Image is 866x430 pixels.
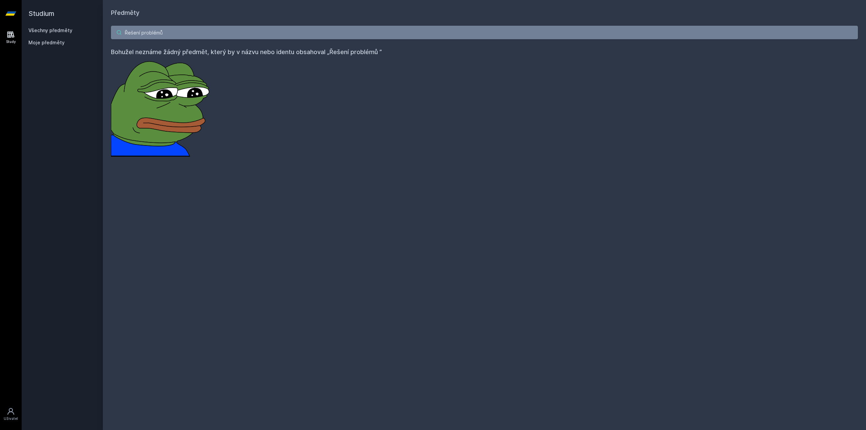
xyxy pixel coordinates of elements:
a: Všechny předměty [28,27,72,33]
span: Moje předměty [28,39,65,46]
input: Název nebo ident předmětu… [111,26,858,39]
h4: Bohužel neznáme žádný předmět, který by v názvu nebo identu obsahoval „Řešení problémů ” [111,47,858,57]
div: Uživatel [4,416,18,421]
a: Study [1,27,20,48]
img: error_picture.png [111,57,212,157]
a: Uživatel [1,404,20,425]
div: Study [6,39,16,44]
h1: Předměty [111,8,858,18]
